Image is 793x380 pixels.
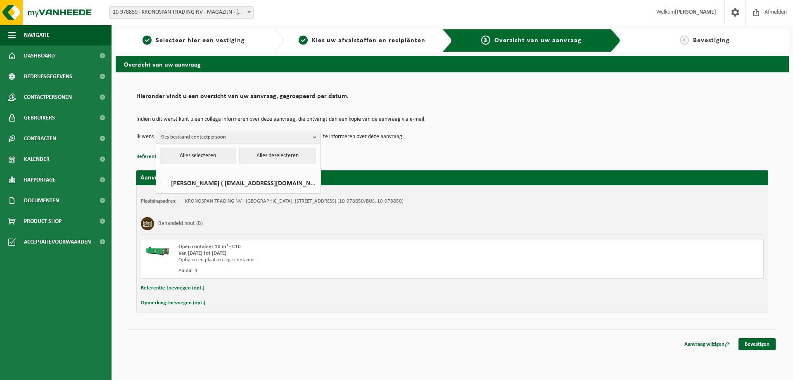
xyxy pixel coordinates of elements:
span: Rapportage [24,170,56,190]
strong: Aanvraag voor [DATE] [140,174,202,181]
span: Gebruikers [24,108,55,128]
span: 10-978850 - KRONOSPAN TRADING NV - MAGAZIJN - AVELGEM [109,7,253,18]
strong: [PERSON_NAME] [675,9,716,15]
span: Dashboard [24,45,55,66]
span: 2 [299,36,308,45]
button: Alles deselecteren [239,148,316,164]
span: Kalender [24,149,50,170]
img: HK-XC-10-GN-00.png [145,244,170,256]
div: Ophalen en plaatsen lege container [178,257,485,263]
button: Referentie toevoegen (opt.) [141,283,204,294]
a: 2Kies uw afvalstoffen en recipiënten [288,36,436,45]
a: Aanvraag wijzigen [678,338,736,350]
span: Selecteer hier een vestiging [156,37,245,44]
strong: Van [DATE] tot [DATE] [178,251,226,256]
span: Kies bestaand contactpersoon [160,131,310,143]
span: Open container 10 m³ - C10 [178,244,241,249]
p: te informeren over deze aanvraag. [323,131,404,143]
div: Aantal: 1 [178,268,485,274]
strong: Plaatsingsadres: [141,198,177,204]
span: 4 [680,36,689,45]
span: 3 [481,36,490,45]
span: Overzicht van uw aanvraag [494,37,582,44]
h3: Behandeld hout (B) [158,217,203,230]
a: 1Selecteer hier een vestiging [120,36,268,45]
span: Contracten [24,128,56,149]
h2: Hieronder vindt u een overzicht van uw aanvraag, gegroepeerd per datum. [136,93,768,104]
button: Alles selecteren [160,148,236,164]
p: Indien u dit wenst kunt u een collega informeren over deze aanvraag, die ontvangt dan een kopie v... [136,117,768,122]
span: Acceptatievoorwaarden [24,232,91,252]
span: Product Shop [24,211,62,232]
span: Bevestiging [693,37,730,44]
button: Referentie toevoegen (opt.) [136,151,200,162]
button: Kies bestaand contactpersoon [156,131,321,143]
label: [PERSON_NAME] ( [EMAIL_ADDRESS][DOMAIN_NAME] ) [159,177,316,189]
td: KRONOSPAN TRADING NV - [GEOGRAPHIC_DATA], [STREET_ADDRESS] (10-978850/BUS, 10-978850) [185,198,404,205]
span: Documenten [24,190,59,211]
span: Navigatie [24,25,50,45]
span: 1 [142,36,152,45]
span: 10-978850 - KRONOSPAN TRADING NV - MAGAZIJN - AVELGEM [109,6,254,19]
span: Bedrijfsgegevens [24,66,72,87]
h2: Overzicht van uw aanvraag [116,56,789,72]
a: Bevestigen [738,338,776,350]
span: Kies uw afvalstoffen en recipiënten [312,37,425,44]
p: Ik wens [136,131,154,143]
button: Opmerking toevoegen (opt.) [141,298,205,308]
span: Contactpersonen [24,87,72,108]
